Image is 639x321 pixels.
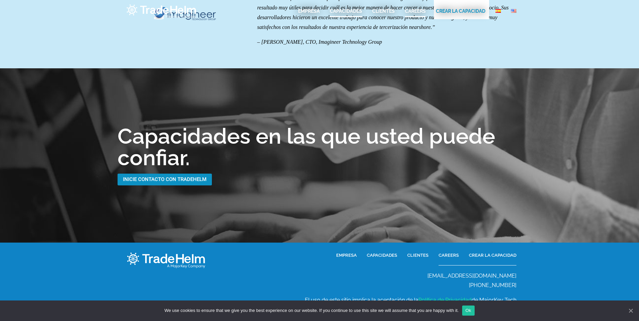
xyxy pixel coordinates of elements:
span: [PHONE_NUMBER] [469,282,516,288]
a: Crear La Capacidad [436,8,485,14]
a: CLIENTES [407,251,428,259]
a: CREAR LA CAPACIDAD [469,251,516,259]
a: EMPRESA [298,8,320,14]
em: – [PERSON_NAME], CTO, Imagineer Technology Group [257,39,382,45]
span: We use cookies to ensure that we give you the best experience on our website. If you continue to ... [164,307,458,314]
a: CAPACIDADES [367,251,397,259]
a: [EMAIL_ADDRESS][DOMAIN_NAME] [427,273,516,279]
a: CAREERS [405,8,426,14]
span: El uso de este sitio implica la aceptación de la de MajorKey Tech [305,297,516,303]
img: Español [496,9,501,13]
h2: Capacidades en las que usted puede confiar. [118,126,522,169]
span: INICIE CONTACTO CON TRADEHELM [123,177,206,182]
a: Capacidades [330,8,362,14]
div: Widget de chat [605,289,639,321]
a: CAREERS [439,251,459,259]
a: Política de Privacidad [418,297,472,303]
a: Clientes [372,8,395,14]
iframe: Chat Widget [605,289,639,321]
a: EMPRESA [336,251,357,259]
img: English [511,9,516,13]
a: Ok [462,306,475,316]
a: INICIE CONTACTO CON TRADEHELM [118,174,212,185]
